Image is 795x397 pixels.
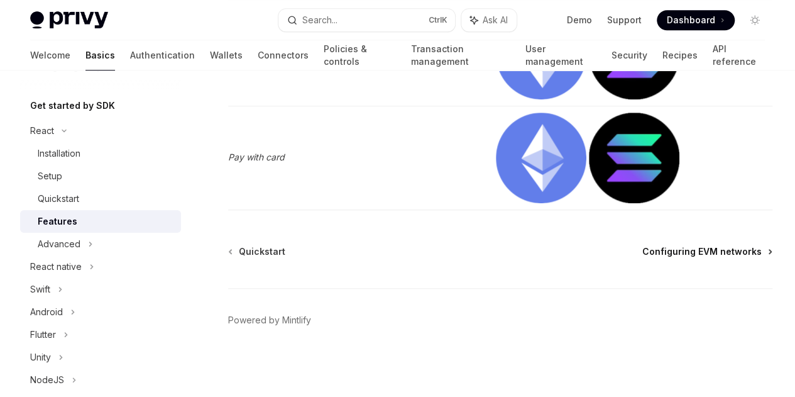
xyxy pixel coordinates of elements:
[278,9,455,31] button: Search...CtrlK
[302,13,337,28] div: Search...
[483,14,508,26] span: Ask AI
[239,245,285,258] span: Quickstart
[657,10,735,30] a: Dashboard
[38,146,80,161] div: Installation
[607,14,642,26] a: Support
[30,327,56,342] div: Flutter
[228,152,285,162] em: Pay with card
[130,40,195,70] a: Authentication
[30,282,50,297] div: Swift
[642,245,771,258] a: Configuring EVM networks
[38,214,77,229] div: Features
[38,191,79,206] div: Quickstart
[496,113,586,203] img: ethereum.png
[38,237,80,252] div: Advanced
[20,142,181,165] a: Installation
[258,40,309,70] a: Connectors
[30,372,64,388] div: NodeJS
[662,40,697,70] a: Recipes
[20,210,181,233] a: Features
[30,259,82,274] div: React native
[30,40,70,70] a: Welcome
[324,40,395,70] a: Policies & controls
[611,40,647,70] a: Security
[589,113,679,203] img: solana.png
[85,40,115,70] a: Basics
[228,314,311,327] a: Powered by Mintlify
[410,40,510,70] a: Transaction management
[30,305,63,320] div: Android
[745,10,765,30] button: Toggle dark mode
[20,187,181,210] a: Quickstart
[38,169,62,184] div: Setup
[210,40,243,70] a: Wallets
[20,165,181,187] a: Setup
[642,245,762,258] span: Configuring EVM networks
[712,40,765,70] a: API reference
[30,123,54,138] div: React
[229,245,285,258] a: Quickstart
[461,9,517,31] button: Ask AI
[30,98,115,113] h5: Get started by SDK
[30,350,51,365] div: Unity
[525,40,596,70] a: User management
[429,15,447,25] span: Ctrl K
[667,14,715,26] span: Dashboard
[30,11,108,29] img: light logo
[567,14,592,26] a: Demo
